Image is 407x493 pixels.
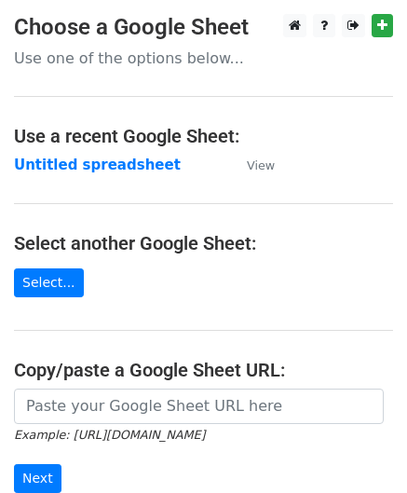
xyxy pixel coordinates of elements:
small: View [247,158,275,172]
a: View [228,157,275,173]
a: Select... [14,268,84,297]
input: Paste your Google Sheet URL here [14,389,384,424]
h4: Copy/paste a Google Sheet URL: [14,359,393,381]
h4: Use a recent Google Sheet: [14,125,393,147]
small: Example: [URL][DOMAIN_NAME] [14,428,205,442]
input: Next [14,464,61,493]
p: Use one of the options below... [14,48,393,68]
h3: Choose a Google Sheet [14,14,393,41]
h4: Select another Google Sheet: [14,232,393,254]
a: Untitled spreadsheet [14,157,181,173]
